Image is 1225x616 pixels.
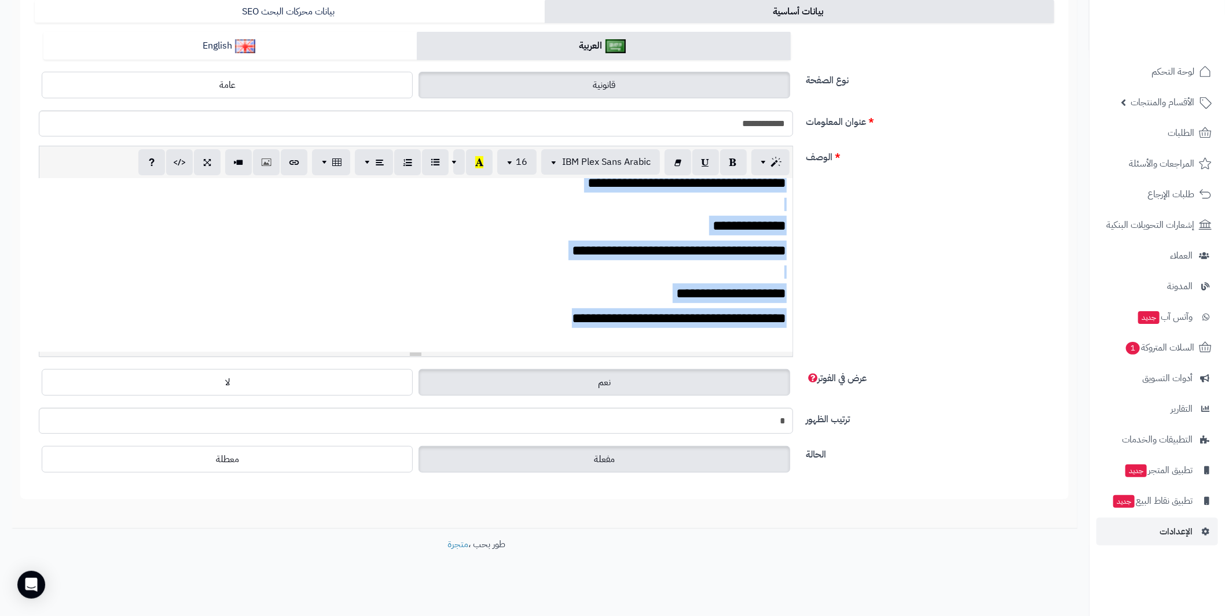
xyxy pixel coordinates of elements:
[1137,309,1193,325] span: وآتس آب
[448,537,468,551] a: متجرة
[1167,278,1193,294] span: المدونة
[219,78,236,92] span: عامة
[1131,94,1194,110] span: الأقسام والمنتجات
[1124,462,1193,478] span: تطبيق المتجر
[1096,58,1218,86] a: لوحة التحكم
[594,452,615,466] span: مفعلة
[1125,464,1147,477] span: جديد
[1096,426,1218,453] a: التطبيقات والخدمات
[1096,119,1218,147] a: الطلبات
[802,146,1059,164] label: الوصف
[562,155,651,169] span: IBM Plex Sans Arabic
[802,408,1059,426] label: ترتيب الظهور
[516,155,527,169] span: 16
[1151,64,1194,80] span: لوحة التحكم
[1129,156,1194,172] span: المراجعات والأسئلة
[1106,217,1194,233] span: إشعارات التحويلات البنكية
[417,32,790,60] a: العربية
[1126,342,1140,355] span: 1
[606,39,626,53] img: العربية
[1096,518,1218,545] a: الإعدادات
[1096,180,1218,208] a: طلبات الإرجاع
[43,32,417,60] a: English
[225,375,230,389] span: لا
[593,78,616,92] span: قانونية
[1096,303,1218,331] a: وآتس آبجديد
[1122,431,1193,448] span: التطبيقات والخدمات
[806,371,867,385] span: عرض في الفوتر
[235,39,255,53] img: English
[1096,272,1218,300] a: المدونة
[1096,487,1218,515] a: تطبيق نقاط البيعجديد
[1138,311,1160,324] span: جديد
[1168,125,1194,141] span: الطلبات
[1160,523,1193,540] span: الإعدادات
[1112,493,1193,509] span: تطبيق نقاط البيع
[802,110,1059,129] label: عنوان المعلومات
[541,149,660,175] button: IBM Plex Sans Arabic
[1096,211,1218,239] a: إشعارات التحويلات البنكية
[1096,456,1218,484] a: تطبيق المتجرجديد
[802,443,1059,462] label: الحالة
[1147,186,1194,202] span: طلبات الإرجاع
[1096,150,1218,178] a: المراجعات والأسئلة
[1170,248,1193,264] span: العملاء
[1096,364,1218,392] a: أدوات التسويق
[1113,495,1135,508] span: جديد
[598,375,611,389] span: نعم
[1125,340,1194,356] span: السلات المتروكة
[1096,395,1218,423] a: التقارير
[1171,401,1193,417] span: التقارير
[17,571,45,599] div: Open Intercom Messenger
[802,69,1059,87] label: نوع الصفحة
[1142,370,1193,386] span: أدوات التسويق
[216,452,239,466] span: معطلة
[497,149,537,175] button: 16
[1096,242,1218,270] a: العملاء
[1096,334,1218,362] a: السلات المتروكة1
